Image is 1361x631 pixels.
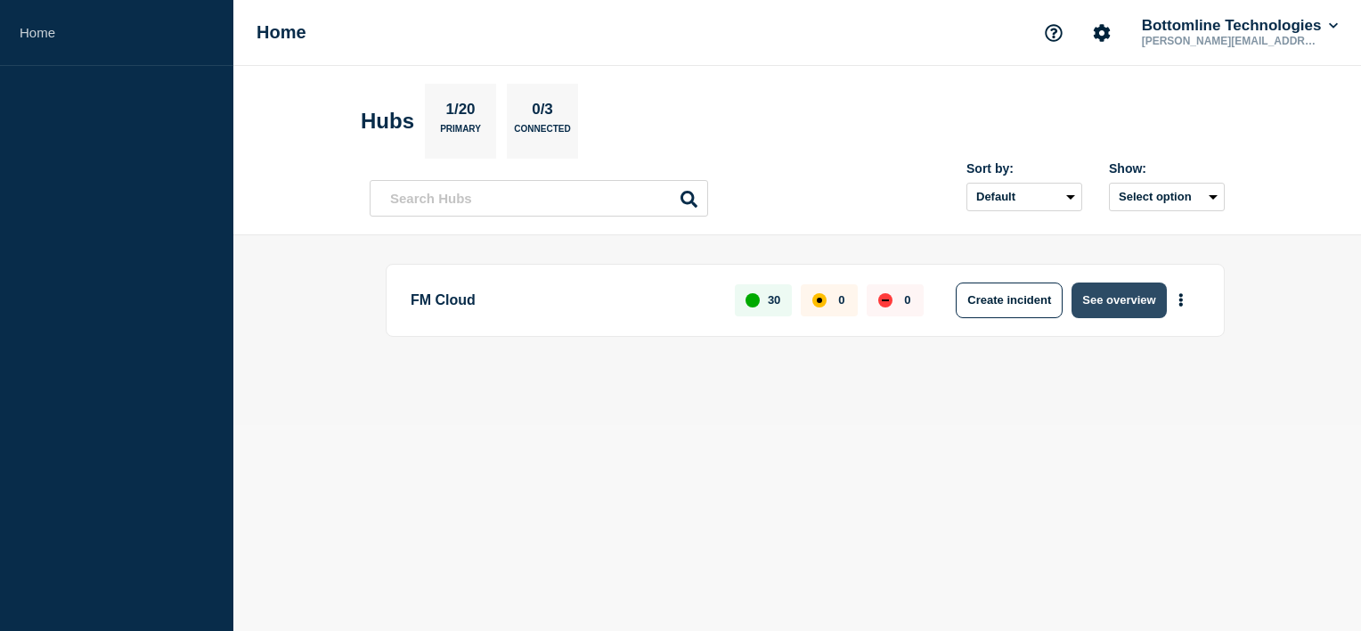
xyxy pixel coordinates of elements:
div: up [746,293,760,307]
div: affected [812,293,827,307]
select: Sort by [966,183,1082,211]
p: 0/3 [526,101,560,124]
button: See overview [1072,283,1166,318]
p: 30 [768,293,780,307]
h2: Hubs [361,109,414,134]
p: 0 [838,293,844,307]
div: Show: [1109,161,1225,176]
input: Search Hubs [370,180,708,217]
button: Account settings [1083,14,1121,52]
p: 0 [904,293,910,307]
div: down [878,293,892,307]
button: Select option [1109,183,1225,211]
p: [PERSON_NAME][EMAIL_ADDRESS][DOMAIN_NAME] [1138,35,1324,47]
button: Bottomline Technologies [1138,17,1341,35]
button: Support [1035,14,1072,52]
button: More actions [1169,283,1193,316]
button: Create incident [956,283,1063,318]
h1: Home [257,22,306,43]
p: Primary [440,124,481,143]
p: 1/20 [439,101,482,124]
div: Sort by: [966,161,1082,176]
p: Connected [514,124,570,143]
p: FM Cloud [411,283,714,318]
